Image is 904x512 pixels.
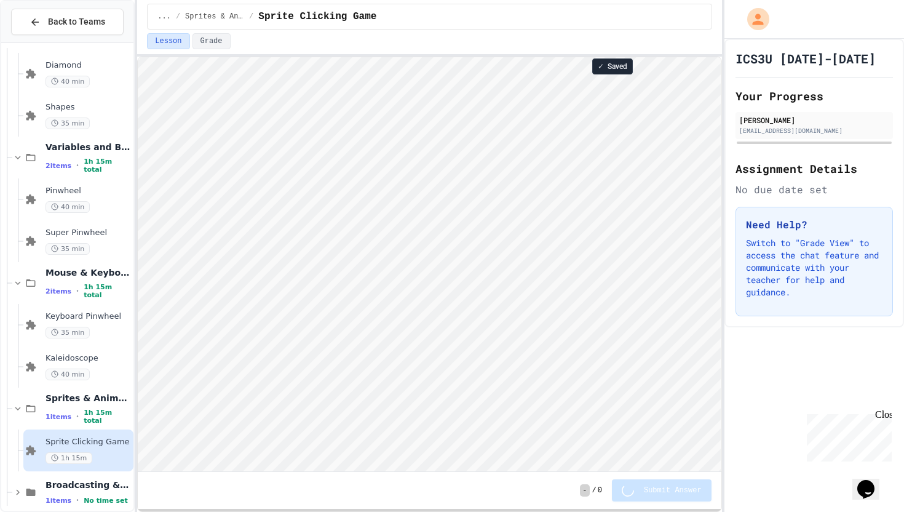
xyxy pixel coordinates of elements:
[46,186,131,196] span: Pinwheel
[46,118,90,129] span: 35 min
[147,33,189,49] button: Lesson
[5,5,85,78] div: Chat with us now!Close
[802,409,892,462] iframe: chat widget
[746,237,882,298] p: Switch to "Grade View" to access the chat feature and communicate with your teacher for help and ...
[734,5,772,33] div: My Account
[46,497,71,505] span: 1 items
[46,287,71,295] span: 2 items
[608,62,627,71] span: Saved
[46,369,90,380] span: 40 min
[258,9,376,24] span: Sprite Clicking Game
[157,12,171,22] span: ...
[46,60,131,71] span: Diamond
[76,286,79,296] span: •
[84,409,131,425] span: 1h 15m total
[739,126,889,135] div: [EMAIL_ADDRESS][DOMAIN_NAME]
[739,114,889,126] div: [PERSON_NAME]
[84,497,128,505] span: No time set
[746,217,882,232] h3: Need Help?
[46,311,131,322] span: Keyboard Pinwheel
[644,486,702,495] span: Submit Answer
[46,393,131,404] span: Sprites & Animation
[176,12,180,22] span: /
[46,267,131,278] span: Mouse & Keyboard
[46,76,90,87] span: 40 min
[598,486,602,495] span: 0
[84,283,131,299] span: 1h 15m total
[46,479,131,490] span: Broadcasting & Cloning
[592,486,597,495] span: /
[48,15,105,28] span: Back to Teams
[580,484,589,497] span: -
[46,327,90,338] span: 35 min
[185,12,244,22] span: Sprites & Animation
[735,182,893,197] div: No due date set
[46,102,131,113] span: Shapes
[46,452,92,464] span: 1h 15m
[46,228,131,238] span: Super Pinwheel
[46,243,90,255] span: 35 min
[46,437,131,447] span: Sprite Clicking Game
[46,201,90,213] span: 40 min
[84,158,131,174] span: 1h 15m total
[249,12,253,22] span: /
[46,162,71,170] span: 2 items
[76,412,79,422] span: •
[46,413,71,421] span: 1 items
[76,495,79,505] span: •
[598,62,604,71] span: ✓
[192,33,231,49] button: Grade
[735,87,893,105] h2: Your Progress
[46,353,131,364] span: Kaleidoscope
[46,142,131,153] span: Variables and Blocks
[852,463,892,500] iframe: chat widget
[735,50,876,67] h1: ICS3U [DATE]-[DATE]
[138,57,721,471] iframe: Snap! Programming Environment
[76,161,79,170] span: •
[735,160,893,177] h2: Assignment Details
